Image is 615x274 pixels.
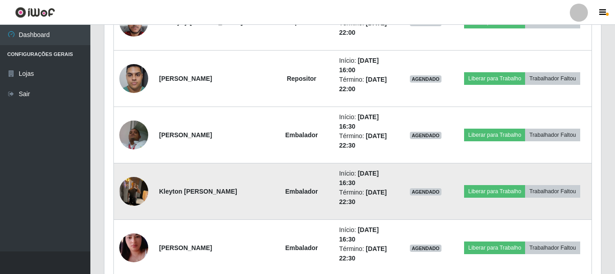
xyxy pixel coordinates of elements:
[525,241,580,254] button: Trabalhador Faltou
[525,129,580,141] button: Trabalhador Faltou
[285,131,318,139] strong: Embalador
[464,72,525,85] button: Liberar para Trabalho
[287,75,316,82] strong: Repositor
[285,188,318,195] strong: Embalador
[339,225,393,244] li: Início:
[339,170,379,186] time: [DATE] 16:30
[464,241,525,254] button: Liberar para Trabalho
[285,244,318,251] strong: Embalador
[339,57,379,74] time: [DATE] 16:00
[525,185,580,198] button: Trabalhador Faltou
[339,75,393,94] li: Término:
[159,244,212,251] strong: [PERSON_NAME]
[159,75,212,82] strong: [PERSON_NAME]
[159,19,243,26] strong: Dhomyny [PERSON_NAME]
[410,188,441,195] span: AGENDADO
[339,169,393,188] li: Início:
[339,226,379,243] time: [DATE] 16:30
[525,72,580,85] button: Trabalhador Faltou
[410,132,441,139] span: AGENDADO
[464,129,525,141] button: Liberar para Trabalho
[339,244,393,263] li: Término:
[159,131,212,139] strong: [PERSON_NAME]
[287,19,316,26] strong: Repositor
[339,56,393,75] li: Início:
[119,116,148,154] img: 1710168469297.jpeg
[159,188,237,195] strong: Kleyton [PERSON_NAME]
[339,112,393,131] li: Início:
[410,75,441,83] span: AGENDADO
[339,188,393,207] li: Término:
[119,172,148,210] img: 1755038431803.jpeg
[119,222,148,274] img: 1754840116013.jpeg
[15,7,55,18] img: CoreUI Logo
[339,19,393,37] li: Término:
[410,245,441,252] span: AGENDADO
[464,185,525,198] button: Liberar para Trabalho
[119,59,148,98] img: 1738540526500.jpeg
[339,113,379,130] time: [DATE] 16:30
[339,131,393,150] li: Término:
